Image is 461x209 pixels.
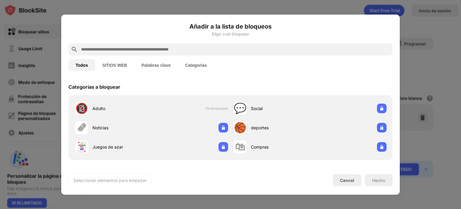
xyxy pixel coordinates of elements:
div: Hecho [372,178,385,183]
button: SITIOS WEB [95,59,134,71]
div: 🛍 [235,141,245,153]
div: Noticias [92,124,151,131]
img: search.svg [71,46,78,53]
div: Social [251,105,310,112]
div: Adulto [92,105,151,112]
h6: Añadir a la lista de bloqueos [68,22,393,31]
div: Juegos de azar [92,144,151,150]
div: 🗞 [77,121,87,134]
div: Cancel [340,178,354,183]
button: Categorías [178,59,214,71]
div: 💬 [234,102,246,115]
span: Ya bloqueado [205,106,228,111]
div: Seleccionar elementos para empezar [74,177,146,183]
div: 🏀 [234,121,246,134]
div: Categorías a bloquear [68,84,120,90]
div: Compras [251,144,310,150]
div: 🔞 [75,102,88,115]
div: 🃏 [75,141,88,153]
button: Todos [68,59,95,71]
div: Elige cuál bloquear [68,31,393,36]
button: Palabras clave [134,59,178,71]
div: deportes [251,124,310,131]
